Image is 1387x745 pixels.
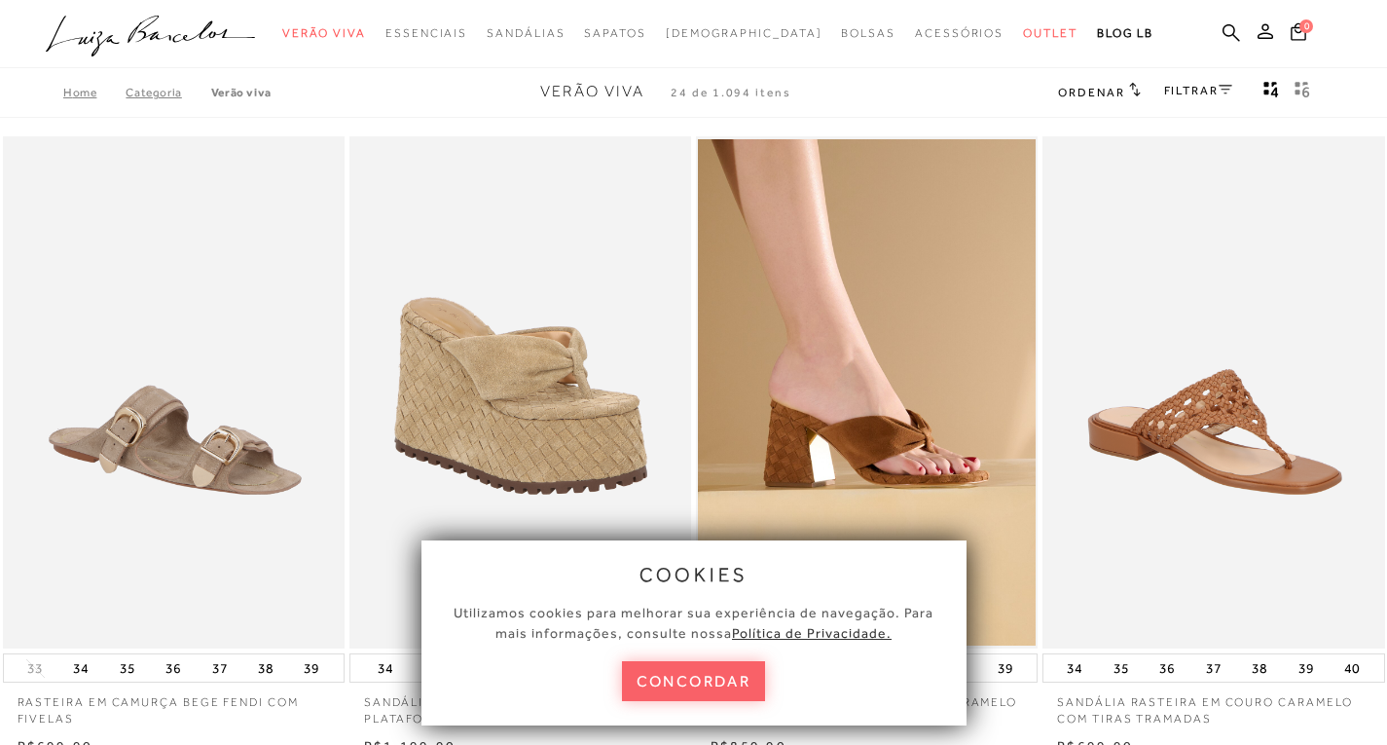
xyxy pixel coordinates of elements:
[1042,683,1384,727] a: SANDÁLIA RASTEIRA EM COURO CARAMELO COM TIRAS TRAMADAS
[1108,654,1135,682] button: 35
[698,139,1036,647] img: SANDÁLIA DE DEDO EM CAMURÇA CARAMELO COM SALTO BLOCO TRESSÊ
[67,654,94,682] button: 34
[487,16,565,52] a: noSubCategoriesText
[1097,16,1153,52] a: BLOG LB
[915,16,1004,52] a: noSubCategoriesText
[1061,654,1088,682] button: 34
[385,26,467,40] span: Essenciais
[1023,16,1077,52] a: noSubCategoriesText
[5,139,343,647] a: RASTEIRA EM CAMURÇA BEGE FENDI COM FIVELAS RASTEIRA EM CAMURÇA BEGE FENDI COM FIVELAS
[540,83,644,100] span: Verão Viva
[454,605,933,641] span: Utilizamos cookies para melhorar sua experiência de navegação. Para mais informações, consulte nossa
[1044,139,1382,647] a: SANDÁLIA RASTEIRA EM COURO CARAMELO COM TIRAS TRAMADAS SANDÁLIA RASTEIRA EM COURO CARAMELO COM TI...
[1164,84,1232,97] a: FILTRAR
[1299,19,1313,33] span: 0
[1097,26,1153,40] span: BLOG LB
[1200,654,1227,682] button: 37
[1023,26,1077,40] span: Outlet
[698,139,1036,647] a: SANDÁLIA DE DEDO EM CAMURÇA CARAMELO COM SALTO BLOCO TRESSÊ SANDÁLIA DE DEDO EM CAMURÇA CARAMELO ...
[351,139,689,647] a: SANDÁLIA EM CAMURÇA BEGE FENDI COM PLATAFORMA FLAT SANDÁLIA EM CAMURÇA BEGE FENDI COM PLATAFORMA ...
[992,654,1019,682] button: 39
[160,654,187,682] button: 36
[282,26,366,40] span: Verão Viva
[1258,80,1285,105] button: Mostrar 4 produtos por linha
[1246,654,1273,682] button: 38
[206,654,234,682] button: 37
[1293,654,1320,682] button: 39
[385,16,467,52] a: noSubCategoriesText
[1285,21,1312,48] button: 0
[351,139,689,647] img: SANDÁLIA EM CAMURÇA BEGE FENDI COM PLATAFORMA FLAT
[5,139,343,647] img: RASTEIRA EM CAMURÇA BEGE FENDI COM FIVELAS
[349,683,691,727] a: SANDÁLIA EM CAMURÇA BEGE FENDI COM PLATAFORMA FLAT
[1289,80,1316,105] button: gridText6Desc
[732,625,892,641] a: Política de Privacidade.
[63,86,126,99] a: Home
[1153,654,1181,682] button: 36
[3,683,345,727] a: RASTEIRA EM CAMURÇA BEGE FENDI COM FIVELAS
[487,26,565,40] span: Sandálias
[841,26,895,40] span: Bolsas
[126,86,210,99] a: Categoria
[666,26,822,40] span: [DEMOGRAPHIC_DATA]
[1044,139,1382,647] img: SANDÁLIA RASTEIRA EM COURO CARAMELO COM TIRAS TRAMADAS
[639,564,748,585] span: cookies
[372,654,399,682] button: 34
[252,654,279,682] button: 38
[114,654,141,682] button: 35
[21,659,49,678] button: 33
[841,16,895,52] a: noSubCategoriesText
[671,86,791,99] span: 24 de 1.094 itens
[622,661,766,701] button: concordar
[915,26,1004,40] span: Acessórios
[1338,654,1366,682] button: 40
[584,16,645,52] a: noSubCategoriesText
[584,26,645,40] span: Sapatos
[298,654,325,682] button: 39
[1058,86,1124,99] span: Ordenar
[282,16,366,52] a: noSubCategoriesText
[211,86,272,99] a: Verão Viva
[666,16,822,52] a: noSubCategoriesText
